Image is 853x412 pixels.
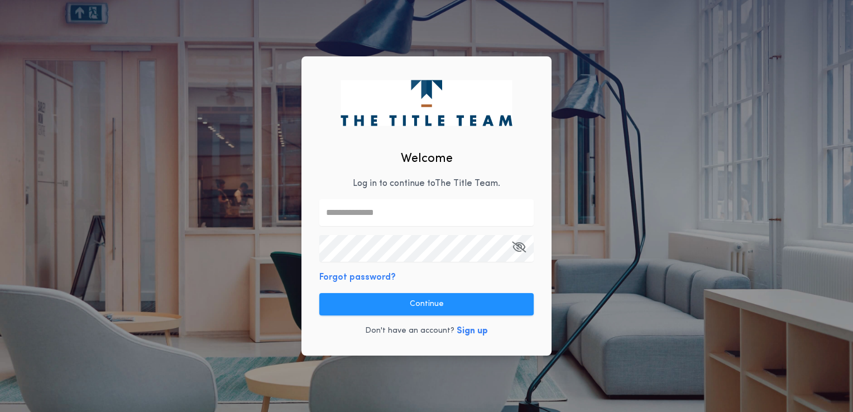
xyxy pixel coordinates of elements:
[365,325,454,337] p: Don't have an account?
[319,293,534,315] button: Continue
[353,177,500,190] p: Log in to continue to The Title Team .
[319,271,396,284] button: Forgot password?
[341,80,512,126] img: logo
[401,150,453,168] h2: Welcome
[457,324,488,338] button: Sign up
